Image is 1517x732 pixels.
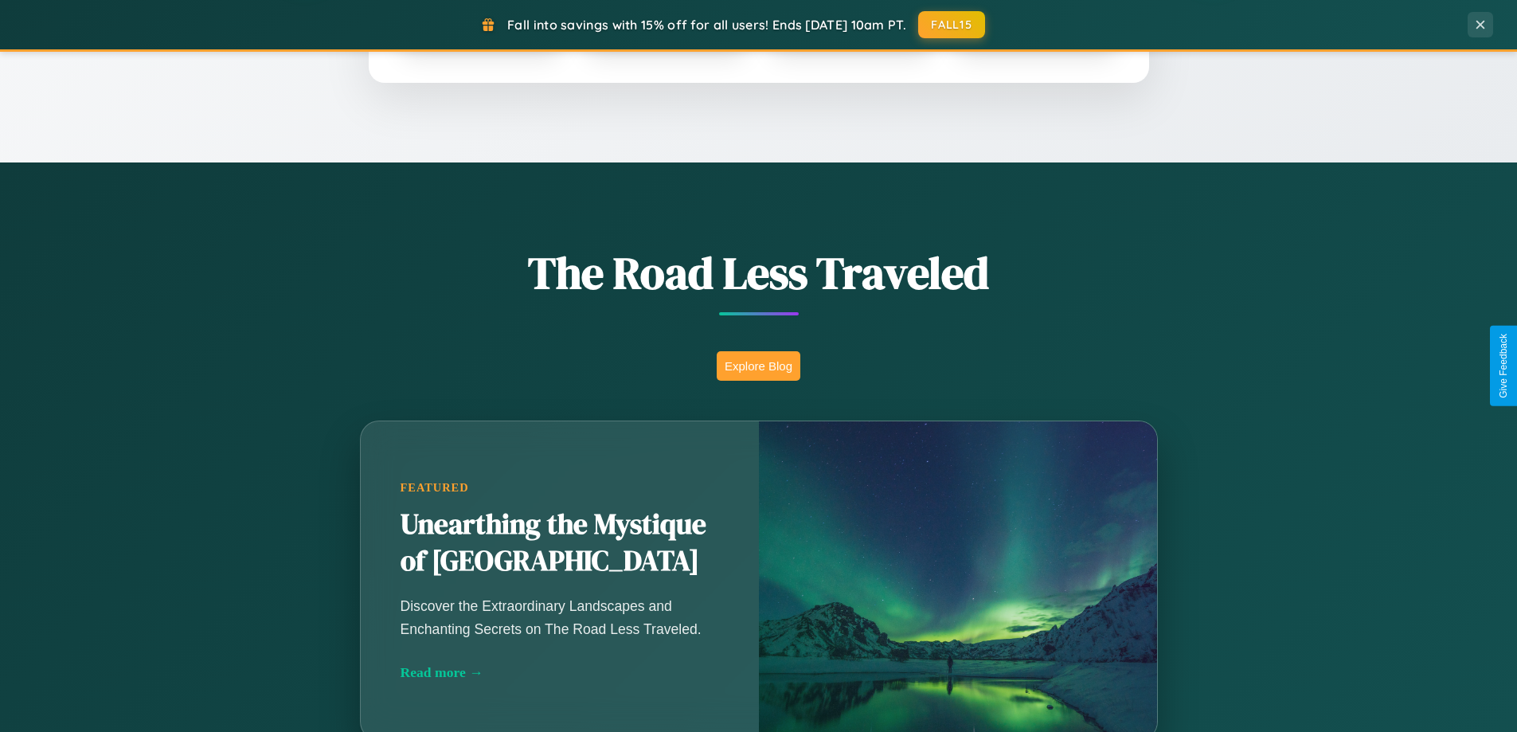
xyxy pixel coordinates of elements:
button: Explore Blog [717,351,800,381]
button: FALL15 [918,11,985,38]
div: Give Feedback [1498,334,1509,398]
h1: The Road Less Traveled [281,242,1237,303]
div: Read more → [401,664,719,681]
span: Fall into savings with 15% off for all users! Ends [DATE] 10am PT. [507,17,906,33]
div: Featured [401,481,719,495]
h2: Unearthing the Mystique of [GEOGRAPHIC_DATA] [401,507,719,580]
p: Discover the Extraordinary Landscapes and Enchanting Secrets on The Road Less Traveled. [401,595,719,640]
